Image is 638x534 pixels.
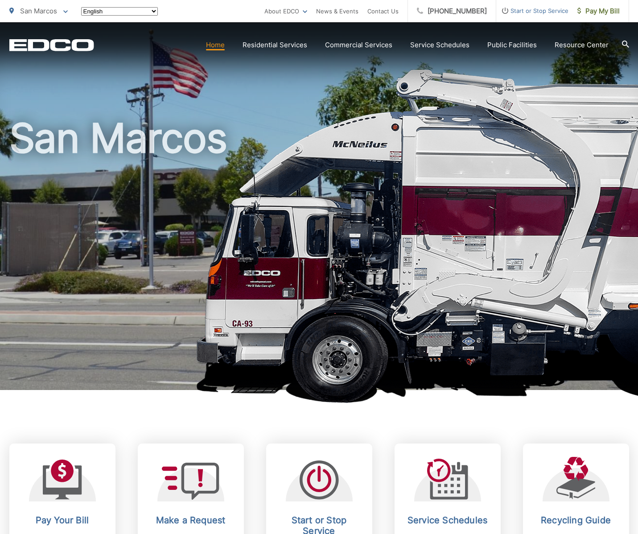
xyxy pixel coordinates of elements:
[410,40,469,50] a: Service Schedules
[367,6,399,16] a: Contact Us
[577,6,620,16] span: Pay My Bill
[9,39,94,51] a: EDCD logo. Return to the homepage.
[9,116,629,398] h1: San Marcos
[18,515,107,526] h2: Pay Your Bill
[264,6,307,16] a: About EDCO
[555,40,609,50] a: Resource Center
[325,40,392,50] a: Commercial Services
[20,7,57,15] span: San Marcos
[316,6,358,16] a: News & Events
[206,40,225,50] a: Home
[532,515,620,526] h2: Recycling Guide
[147,515,235,526] h2: Make a Request
[487,40,537,50] a: Public Facilities
[243,40,307,50] a: Residential Services
[403,515,492,526] h2: Service Schedules
[81,7,158,16] select: Select a language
